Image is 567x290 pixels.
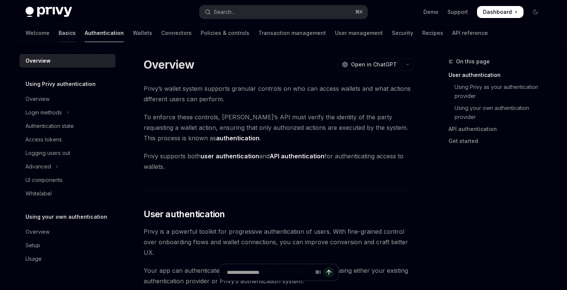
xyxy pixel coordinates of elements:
[25,24,49,42] a: Welcome
[456,57,490,66] span: On this page
[144,112,414,143] span: To enforce these controls, [PERSON_NAME]’s API must verify the identity of the party requesting a...
[422,24,443,42] a: Recipes
[25,254,42,263] div: Usage
[448,69,547,81] a: User authentication
[19,173,115,187] a: UI components
[144,151,414,172] span: Privy supports both and for authenticating access to wallets.
[25,56,51,65] div: Overview
[19,133,115,146] a: Access tokens
[144,58,194,71] h1: Overview
[423,8,438,16] a: Demo
[25,108,62,117] div: Login methods
[199,5,367,19] button: Open search
[133,24,152,42] a: Wallets
[214,8,235,17] div: Search...
[19,252,115,266] a: Usage
[85,24,124,42] a: Authentication
[144,226,414,258] span: Privy is a powerful toolkit for progressive authentication of users. With fine-grained control ov...
[25,7,72,17] img: dark logo
[201,152,259,160] strong: user authentication
[144,83,414,104] span: Privy’s wallet system supports granular controls on who can access wallets and what actions diffe...
[161,24,192,42] a: Connectors
[25,212,107,221] h5: Using your own authentication
[19,187,115,200] a: Whitelabel
[270,152,324,160] strong: API authentication
[392,24,413,42] a: Security
[25,95,49,104] div: Overview
[25,227,49,236] div: Overview
[25,162,51,171] div: Advanced
[324,267,334,278] button: Send message
[355,9,363,15] span: ⌘ K
[25,189,52,198] div: Whitelabel
[144,208,225,220] span: User authentication
[477,6,523,18] a: Dashboard
[19,119,115,133] a: Authentication state
[19,106,115,119] button: Toggle Login methods section
[448,81,547,102] a: Using Privy as your authentication provider
[19,146,115,160] a: Logging users out
[351,61,397,68] span: Open in ChatGPT
[448,135,547,147] a: Get started
[448,102,547,123] a: Using your own authentication provider
[216,134,259,142] strong: authentication
[452,24,488,42] a: API reference
[19,160,115,173] button: Toggle Advanced section
[447,8,468,16] a: Support
[25,135,62,144] div: Access tokens
[227,264,312,281] input: Ask a question...
[58,24,76,42] a: Basics
[483,8,512,16] span: Dashboard
[448,123,547,135] a: API authentication
[25,122,74,131] div: Authentication state
[25,149,70,158] div: Logging users out
[19,225,115,239] a: Overview
[25,80,96,89] h5: Using Privy authentication
[25,176,63,185] div: UI components
[335,24,383,42] a: User management
[337,58,401,71] button: Open in ChatGPT
[201,24,249,42] a: Policies & controls
[258,24,326,42] a: Transaction management
[529,6,541,18] button: Toggle dark mode
[19,54,115,68] a: Overview
[19,239,115,252] a: Setup
[25,241,40,250] div: Setup
[19,92,115,106] a: Overview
